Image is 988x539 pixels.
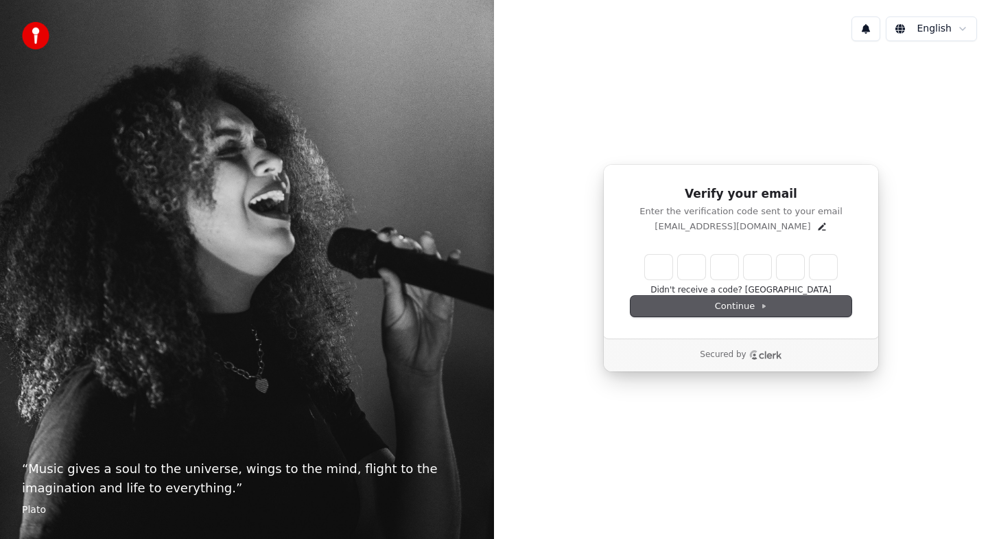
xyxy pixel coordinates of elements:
p: Secured by [700,349,746,360]
p: “ Music gives a soul to the universe, wings to the mind, flight to the imagination and life to ev... [22,459,472,498]
img: youka [22,22,49,49]
button: Continue [631,296,851,317]
input: Enter verification code [645,255,837,279]
h1: Verify your email [631,186,851,203]
footer: Plato [22,503,472,517]
button: Didn't receive a code? [GEOGRAPHIC_DATA] [650,285,832,296]
button: Edit [816,221,827,232]
a: Clerk logo [749,350,782,360]
p: [EMAIL_ADDRESS][DOMAIN_NAME] [655,220,810,233]
p: Enter the verification code sent to your email [631,205,851,218]
span: Continue [715,300,767,312]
